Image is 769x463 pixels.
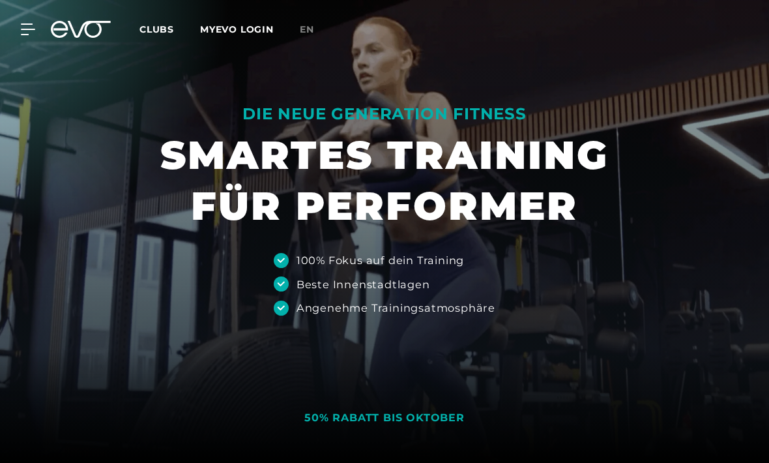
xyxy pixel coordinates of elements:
div: 100% Fokus auf dein Training [297,252,464,268]
a: MYEVO LOGIN [200,23,274,35]
span: Clubs [139,23,174,35]
div: 50% RABATT BIS OKTOBER [304,411,465,425]
a: en [300,22,330,37]
span: en [300,23,314,35]
div: DIE NEUE GENERATION FITNESS [160,104,609,125]
h1: SMARTES TRAINING FÜR PERFORMER [160,130,609,231]
a: Clubs [139,23,200,35]
div: Beste Innenstadtlagen [297,276,430,292]
div: Angenehme Trainingsatmosphäre [297,300,495,316]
